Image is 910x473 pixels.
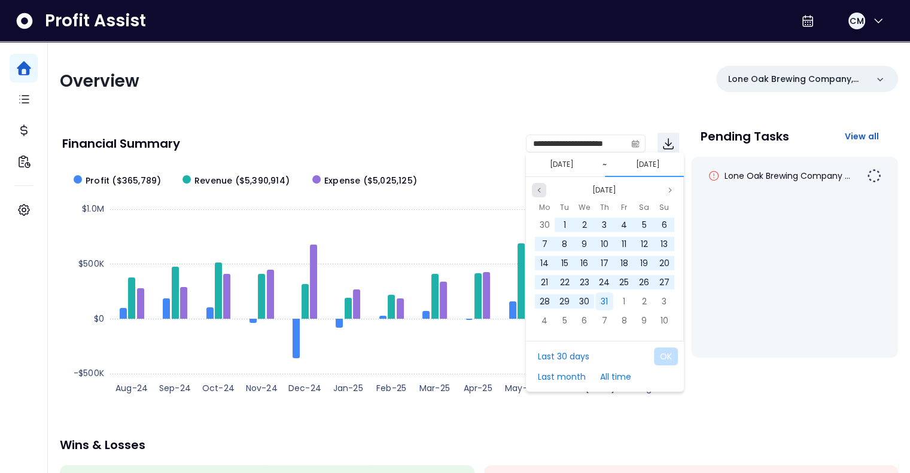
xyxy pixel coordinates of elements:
[631,157,664,172] button: Select end date
[602,158,607,170] span: ~
[60,69,139,93] span: Overview
[600,200,609,215] span: Th
[654,273,674,292] div: 27 Jul 2025
[78,258,104,270] text: $500K
[631,139,640,148] svg: calendar
[599,276,610,288] span: 24
[535,234,555,254] div: 07 Jul 2025
[634,200,654,215] div: Saturday
[579,200,590,215] span: We
[661,219,666,231] span: 6
[194,175,290,187] span: Revenue ($5,390,914)
[564,219,566,231] span: 1
[594,234,614,254] div: 10 Jul 2025
[614,254,634,273] div: 18 Jul 2025
[634,292,654,311] div: 02 Aug 2025
[562,315,567,326] span: 5
[574,254,594,273] div: 16 Jul 2025
[663,183,677,197] button: Next month
[74,367,104,379] text: -$500K
[555,234,574,254] div: 08 Jul 2025
[562,238,567,250] span: 8
[660,315,668,326] span: 10
[505,382,537,394] text: May-25
[601,238,608,250] span: 10
[45,10,146,32] span: Profit Assist
[159,382,191,394] text: Sep-24
[601,295,608,307] span: 31
[614,311,634,330] div: 08 Aug 2025
[622,315,627,326] span: 8
[535,215,555,234] div: 30 Jun 2025
[555,292,574,311] div: 29 Jul 2025
[602,315,607,326] span: 7
[654,200,674,215] div: Sunday
[574,200,594,215] div: Wednesday
[654,234,674,254] div: 13 Jul 2025
[376,382,406,394] text: Feb-25
[580,257,588,269] span: 16
[115,382,148,394] text: Aug-24
[654,254,674,273] div: 20 Jul 2025
[654,292,674,311] div: 03 Aug 2025
[539,200,550,215] span: Mo
[86,175,161,187] span: Profit ($365,789)
[725,170,850,182] span: Lone Oak Brewing Company ...
[582,315,587,326] span: 6
[594,368,637,386] button: All time
[658,133,679,154] button: Download
[535,273,555,292] div: 21 Jul 2025
[614,215,634,234] div: 04 Jul 2025
[654,347,678,365] button: OK
[634,273,654,292] div: 26 Jul 2025
[535,311,555,330] div: 04 Aug 2025
[545,157,579,172] button: Select start date
[532,347,595,365] button: Last 30 days
[654,215,674,234] div: 06 Jul 2025
[94,313,104,325] text: $0
[541,315,547,326] span: 4
[532,183,546,197] button: Previous month
[634,234,654,254] div: 12 Jul 2025
[666,187,674,194] svg: page next
[634,215,654,234] div: 05 Jul 2025
[574,215,594,234] div: 02 Jul 2025
[535,200,555,215] div: Monday
[622,238,626,250] span: 11
[594,311,614,330] div: 07 Aug 2025
[540,257,549,269] span: 14
[579,295,589,307] span: 30
[634,254,654,273] div: 19 Jul 2025
[541,276,548,288] span: 21
[662,295,666,307] span: 3
[621,219,627,231] span: 4
[324,175,417,187] span: Expense ($5,025,125)
[574,292,594,311] div: 30 Jul 2025
[245,382,277,394] text: Nov-24
[642,295,647,307] span: 2
[560,276,570,288] span: 22
[333,382,363,394] text: Jan-25
[661,238,668,250] span: 13
[619,276,629,288] span: 25
[535,200,674,330] div: Jul 2025
[574,311,594,330] div: 06 Aug 2025
[561,257,568,269] span: 15
[588,183,621,197] button: Select month
[582,219,587,231] span: 2
[555,200,574,215] div: Tuesday
[62,138,180,149] p: Financial Summary
[642,219,647,231] span: 5
[574,234,594,254] div: 09 Jul 2025
[542,238,547,250] span: 7
[535,292,555,311] div: 28 Jul 2025
[867,169,881,183] img: Not yet Started
[639,276,649,288] span: 26
[82,203,104,215] text: $1.0M
[419,382,450,394] text: Mar-25
[614,200,634,215] div: Friday
[623,295,625,307] span: 1
[555,273,574,292] div: 22 Jul 2025
[614,292,634,311] div: 01 Aug 2025
[634,311,654,330] div: 09 Aug 2025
